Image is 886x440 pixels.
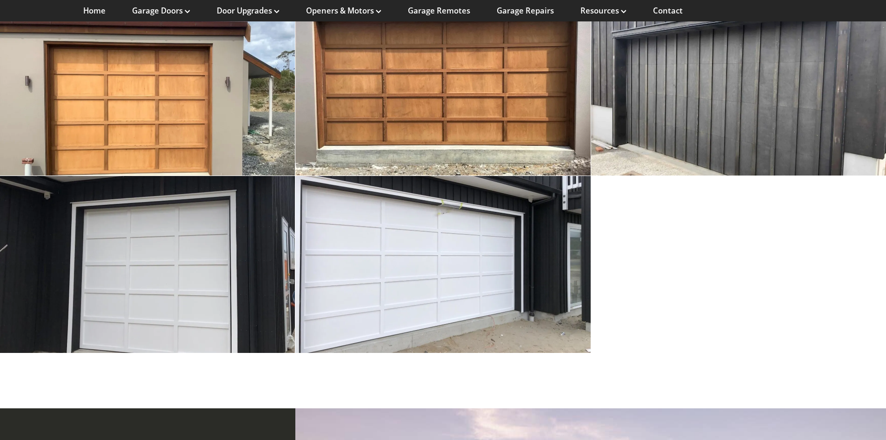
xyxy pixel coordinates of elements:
a: Resources [580,6,626,16]
a: Contact [653,6,683,16]
a: Openers & Motors [306,6,381,16]
a: Garage Doors [132,6,190,16]
a: Garage Remotes [408,6,470,16]
a: Home [83,6,106,16]
a: Garage Repairs [497,6,554,16]
a: Door Upgrades [217,6,280,16]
